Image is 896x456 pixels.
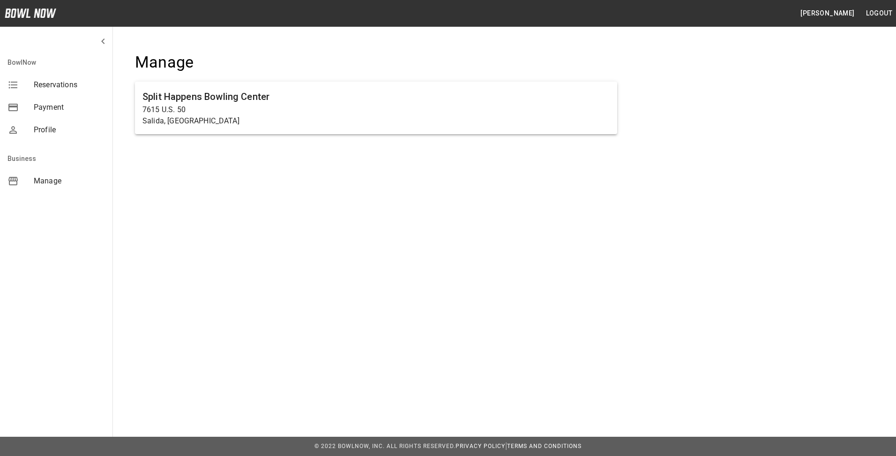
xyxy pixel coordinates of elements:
button: [PERSON_NAME] [797,5,858,22]
p: Salida, [GEOGRAPHIC_DATA] [142,115,610,127]
span: Reservations [34,79,105,91]
a: Terms and Conditions [507,443,582,449]
button: Logout [862,5,896,22]
span: © 2022 BowlNow, Inc. All Rights Reserved. [314,443,455,449]
p: 7615 U.S. 50 [142,104,610,115]
span: Payment [34,102,105,113]
a: Privacy Policy [455,443,505,449]
span: Manage [34,175,105,187]
img: logo [5,8,56,18]
h4: Manage [135,53,617,72]
h6: Split Happens Bowling Center [142,89,610,104]
span: Profile [34,124,105,136]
